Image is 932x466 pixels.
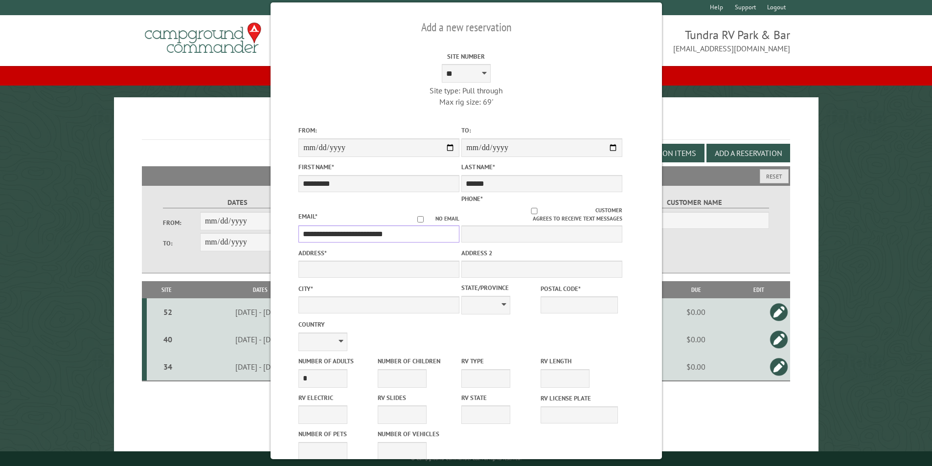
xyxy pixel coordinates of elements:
[298,284,459,293] label: City
[298,356,376,366] label: Number of Adults
[461,393,539,402] label: RV State
[541,284,618,293] label: Postal Code
[406,215,459,223] label: No email
[142,166,791,185] h2: Filters
[298,248,459,258] label: Address
[386,52,546,61] label: Site Number
[461,248,622,258] label: Address 2
[151,362,185,372] div: 34
[665,281,727,298] th: Due
[188,362,333,372] div: [DATE] - [DATE]
[665,298,727,326] td: $0.00
[406,216,435,222] input: No email
[665,353,727,381] td: $0.00
[142,113,791,140] h1: Reservations
[461,126,622,135] label: To:
[541,394,618,403] label: RV License Plate
[461,283,539,292] label: State/Province
[163,197,312,208] label: Dates
[386,85,546,96] div: Site type: Pull through
[541,356,618,366] label: RV Length
[151,334,185,344] div: 40
[473,208,595,214] input: Customer agrees to receive text messages
[461,356,539,366] label: RV Type
[378,356,455,366] label: Number of Children
[298,429,376,439] label: Number of Pets
[186,281,334,298] th: Dates
[298,212,318,221] label: Email
[378,393,455,402] label: RV Slides
[760,169,789,183] button: Reset
[461,195,483,203] label: Phone
[665,326,727,353] td: $0.00
[163,239,200,248] label: To:
[298,126,459,135] label: From:
[298,18,634,37] h2: Add a new reservation
[163,218,200,227] label: From:
[386,96,546,107] div: Max rig size: 69'
[461,162,622,172] label: Last Name
[620,197,769,208] label: Customer Name
[727,281,790,298] th: Edit
[298,162,459,172] label: First Name
[298,393,376,402] label: RV Electric
[142,19,264,57] img: Campground Commander
[411,455,522,462] small: © Campground Commander LLC. All rights reserved.
[461,206,622,223] label: Customer agrees to receive text messages
[151,307,185,317] div: 52
[188,307,333,317] div: [DATE] - [DATE]
[188,334,333,344] div: [DATE] - [DATE]
[298,320,459,329] label: Country
[620,144,705,162] button: Edit Add-on Items
[147,281,186,298] th: Site
[706,144,790,162] button: Add a Reservation
[378,429,455,439] label: Number of Vehicles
